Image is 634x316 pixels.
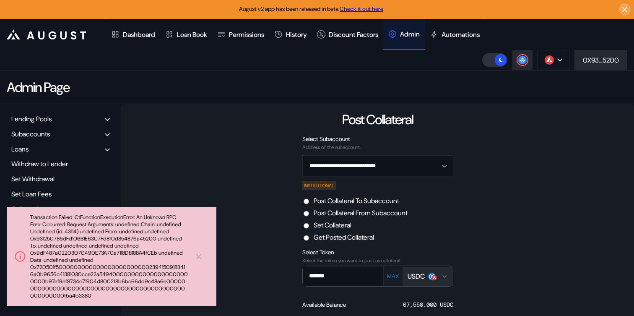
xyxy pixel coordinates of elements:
[314,196,399,205] label: Post Collateral To Subaccount
[312,19,383,50] a: Discount Factors
[269,19,312,50] a: History
[11,130,50,138] div: Subaccounts
[342,111,413,128] div: Post Collateral
[408,272,425,281] div: USDC
[385,273,402,280] button: MAX
[160,19,212,50] a: Loan Book
[545,55,554,65] img: chain logo
[8,157,113,170] div: Withdraw to Lender
[302,135,453,143] div: Select Subaccount
[106,19,160,50] a: Dashboard
[8,172,113,185] div: Set Withdrawal
[574,50,627,70] button: 0X93...5200
[425,19,485,50] a: Automations
[123,30,155,39] div: Dashboard
[286,30,307,39] div: History
[583,56,619,65] div: 0X93...5200
[177,30,207,39] div: Loan Book
[212,19,269,50] a: Permissions
[340,5,383,13] a: Check it out here
[403,267,453,286] button: Open menu for selecting token for payment
[11,145,29,154] div: Loans
[11,115,52,123] div: Lending Pools
[8,188,113,201] div: Set Loan Fees
[302,248,453,256] div: Select Token
[302,155,453,176] button: Open menu
[400,30,420,39] div: Admin
[314,221,351,230] label: Set Collateral
[229,30,264,39] div: Permissions
[403,301,453,308] div: 67,550.000 USDC
[432,275,437,280] img: svg%3e
[302,258,453,264] div: Select the token you want to post as collateral.
[302,181,336,190] div: INSTITUTIONAL
[30,214,188,299] div: Transaction Failed: CtFunctionExecutionError: An Unknown RPC Error Occurred. Request Arguments: u...
[302,301,346,308] div: Available Balance
[428,273,436,280] img: usdc.png
[383,19,425,50] a: Admin
[314,233,374,242] label: Get Posted Collateral
[7,78,69,96] div: Admin Page
[442,30,480,39] div: Automations
[314,209,408,217] label: Post Collateral From Subaccount
[329,30,378,39] div: Discount Factors
[538,50,569,70] button: chain logo
[302,144,453,150] div: Address of the subaccount.
[239,5,383,13] span: August v2 app has been released in beta.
